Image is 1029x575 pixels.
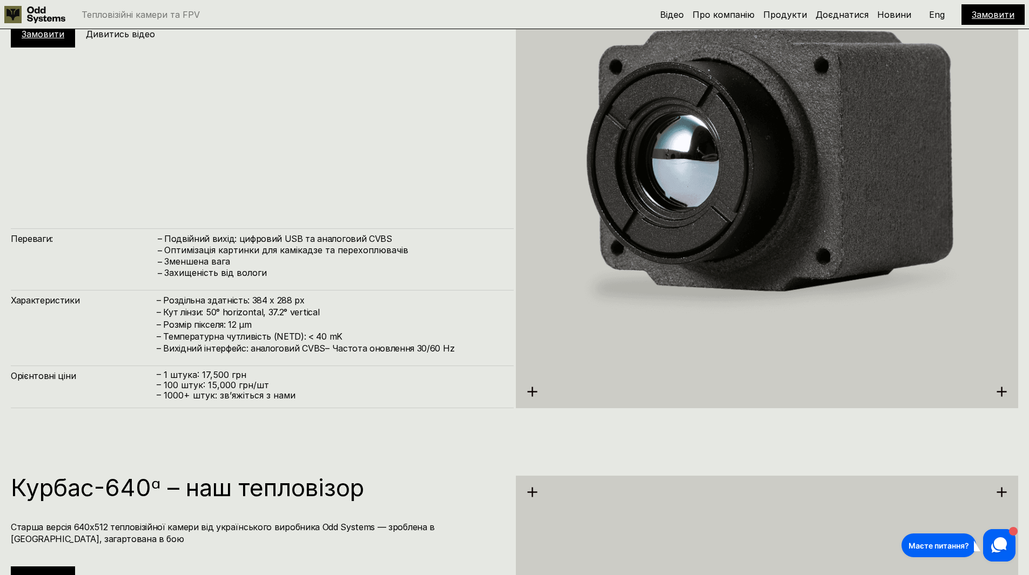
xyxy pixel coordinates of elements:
a: Замовити [972,9,1014,20]
a: Новини [877,9,911,20]
a: Замовити [22,29,64,39]
p: Eng [929,10,945,19]
h5: Дивитись відео [86,28,155,40]
h4: – [158,245,162,256]
p: Тепловізійні камери та FPV [82,10,200,19]
h4: – [158,256,162,268]
a: Доєднатися [816,9,869,20]
p: – ⁠1000+ штук: звʼяжіться з нами [157,390,503,401]
h4: Старша версія 640х512 тепловізійної камери від українського виробника Odd Systems — зроблена в [G... [11,521,503,545]
p: – 100 штук: 15,000 грн/шт [157,380,503,390]
h4: – Роздільна здатність: 384 x 288 px – Кут лінзи: 50° horizontal, 37.2° vertical – Розмір пікселя:... [157,294,503,355]
p: Зменшена вага [164,256,503,267]
a: Про компанію [692,9,755,20]
h4: Подвійний вихід: цифровий USB та аналоговий CVBS [164,233,503,245]
a: Продукти [763,9,807,20]
h4: Переваги: [11,233,157,245]
p: Оптимізація картинки для камікадзе та перехоплювачів [164,245,503,255]
h4: Характеристики [11,294,157,306]
h1: Курбас-640ᵅ – наш тепловізор [11,476,503,499]
h4: – [158,232,162,244]
iframe: HelpCrunch [899,526,1018,564]
a: Відео [660,9,684,20]
p: – 1 штука: 17,500 грн [157,370,503,380]
h4: Орієнтовні ціни [11,370,157,382]
p: Захищеність від вологи [164,268,503,278]
h4: – [158,267,162,279]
